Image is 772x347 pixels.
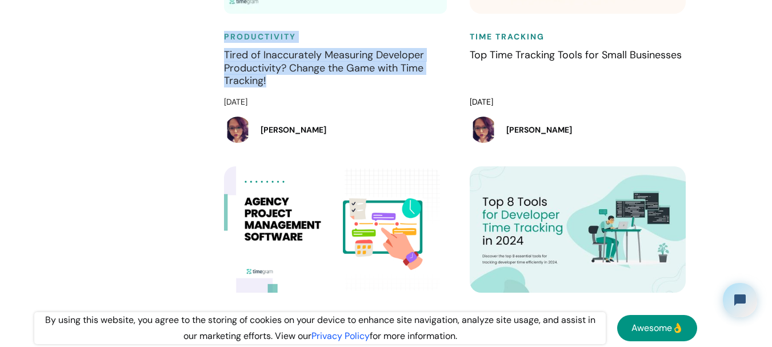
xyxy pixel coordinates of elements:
[470,31,693,43] h6: Time Tracking
[311,330,370,342] a: Privacy Policy
[617,315,697,341] a: Awesome👌
[224,94,447,110] div: [DATE]
[470,49,693,89] h4: Top Time Tracking Tools for Small Businesses
[224,116,447,143] a: [PERSON_NAME]
[34,312,606,344] div: By using this website, you agree to the storing of cookies on your device to enhance site navigat...
[224,49,447,89] h4: Tired of Inaccurately Measuring Developer Productivity? Change the Game with Time Tracking!
[261,124,326,135] h5: [PERSON_NAME]
[470,116,693,143] a: [PERSON_NAME]
[713,273,767,327] iframe: Tidio Chat
[224,31,447,43] h6: Productivity
[506,124,572,135] h5: [PERSON_NAME]
[470,94,693,110] div: [DATE]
